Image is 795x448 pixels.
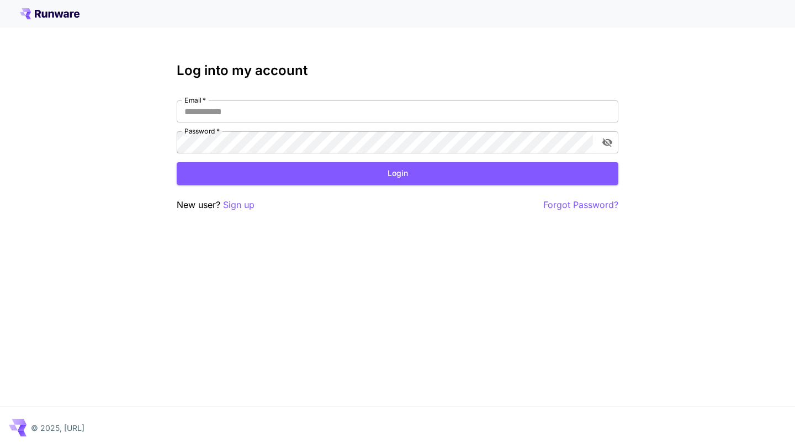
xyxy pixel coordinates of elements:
[177,198,255,212] p: New user?
[184,126,220,136] label: Password
[543,198,618,212] button: Forgot Password?
[223,198,255,212] button: Sign up
[31,422,84,434] p: © 2025, [URL]
[597,132,617,152] button: toggle password visibility
[177,162,618,185] button: Login
[184,95,206,105] label: Email
[177,63,618,78] h3: Log into my account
